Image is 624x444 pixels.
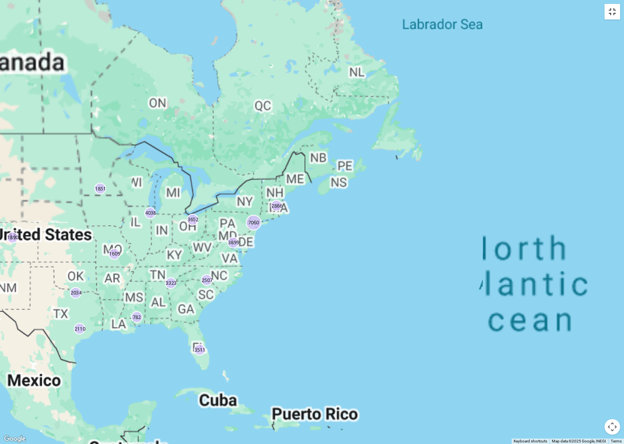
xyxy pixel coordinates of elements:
[188,216,199,223] p: 3652
[95,185,106,192] p: 1851
[228,239,239,246] p: 3899
[248,219,259,226] p: 7060
[109,250,120,257] p: 1609
[271,203,282,209] p: 2866
[145,210,156,216] p: 4038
